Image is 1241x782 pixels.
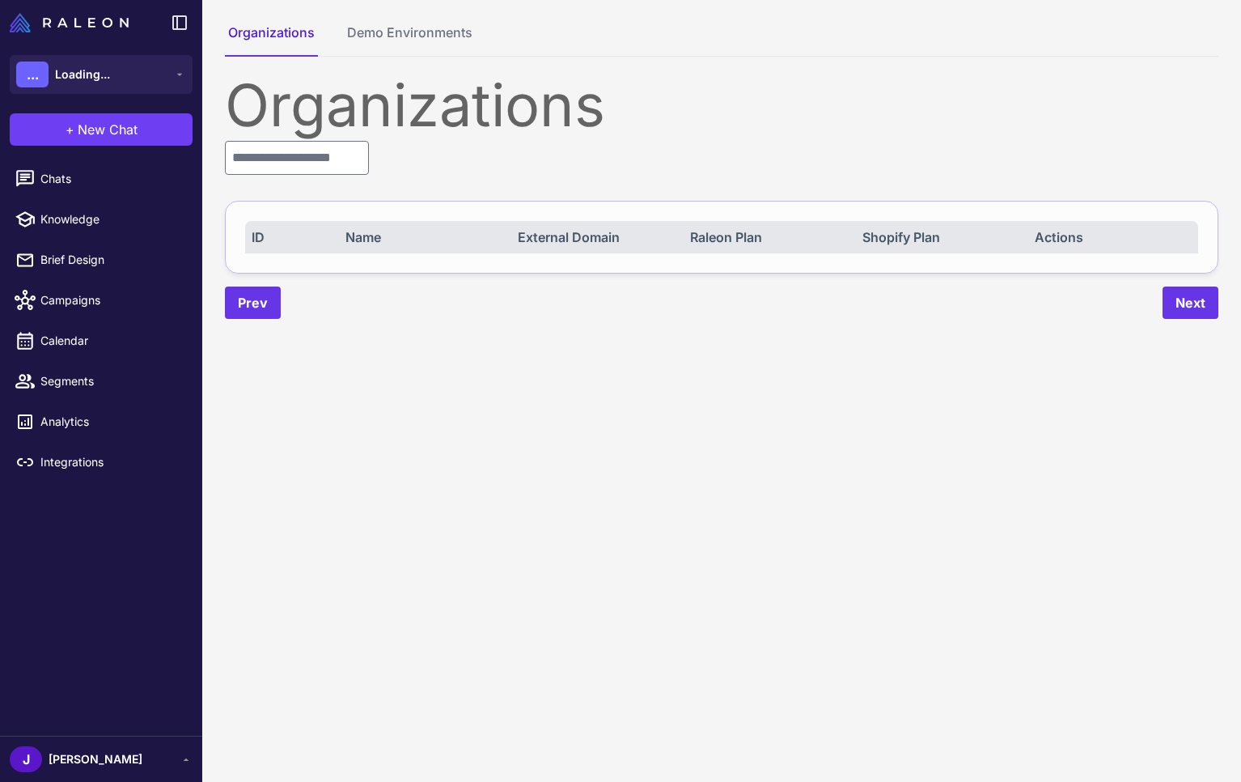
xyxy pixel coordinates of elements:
[10,746,42,772] div: J
[225,23,318,57] button: Organizations
[55,66,110,83] span: Loading...
[225,76,1218,134] div: Organizations
[40,453,183,471] span: Integrations
[49,750,142,768] span: [PERSON_NAME]
[40,251,183,269] span: Brief Design
[6,324,196,358] a: Calendar
[10,13,135,32] a: Raleon Logo
[6,283,196,317] a: Campaigns
[40,372,183,390] span: Segments
[518,227,675,247] div: External Domain
[16,62,49,87] div: ...
[862,227,1019,247] div: Shopify Plan
[252,227,330,247] div: ID
[40,170,183,188] span: Chats
[6,405,196,439] a: Analytics
[40,210,183,228] span: Knowledge
[1035,227,1192,247] div: Actions
[40,332,183,350] span: Calendar
[344,23,476,57] button: Demo Environments
[6,162,196,196] a: Chats
[66,120,74,139] span: +
[10,113,193,146] button: +New Chat
[6,364,196,398] a: Segments
[6,243,196,277] a: Brief Design
[40,413,183,431] span: Analytics
[345,227,502,247] div: Name
[78,120,138,139] span: New Chat
[10,13,129,32] img: Raleon Logo
[225,287,281,319] button: Prev
[6,445,196,479] a: Integrations
[690,227,847,247] div: Raleon Plan
[1163,287,1218,319] button: Next
[40,291,183,309] span: Campaigns
[6,202,196,236] a: Knowledge
[10,55,193,94] button: ...Loading...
